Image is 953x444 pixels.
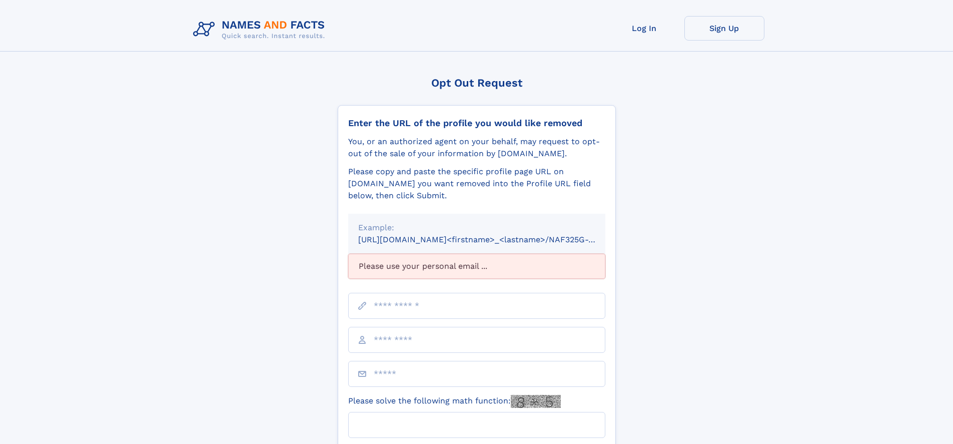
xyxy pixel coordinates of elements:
div: Example: [358,222,595,234]
a: Log In [604,16,684,41]
img: Logo Names and Facts [189,16,333,43]
small: [URL][DOMAIN_NAME]<firstname>_<lastname>/NAF325G-xxxxxxxx [358,235,624,244]
div: Please copy and paste the specific profile page URL on [DOMAIN_NAME] you want removed into the Pr... [348,166,605,202]
div: Enter the URL of the profile you would like removed [348,118,605,129]
div: Please use your personal email ... [348,254,605,279]
a: Sign Up [684,16,764,41]
div: You, or an authorized agent on your behalf, may request to opt-out of the sale of your informatio... [348,136,605,160]
div: Opt Out Request [338,77,616,89]
label: Please solve the following math function: [348,395,561,408]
